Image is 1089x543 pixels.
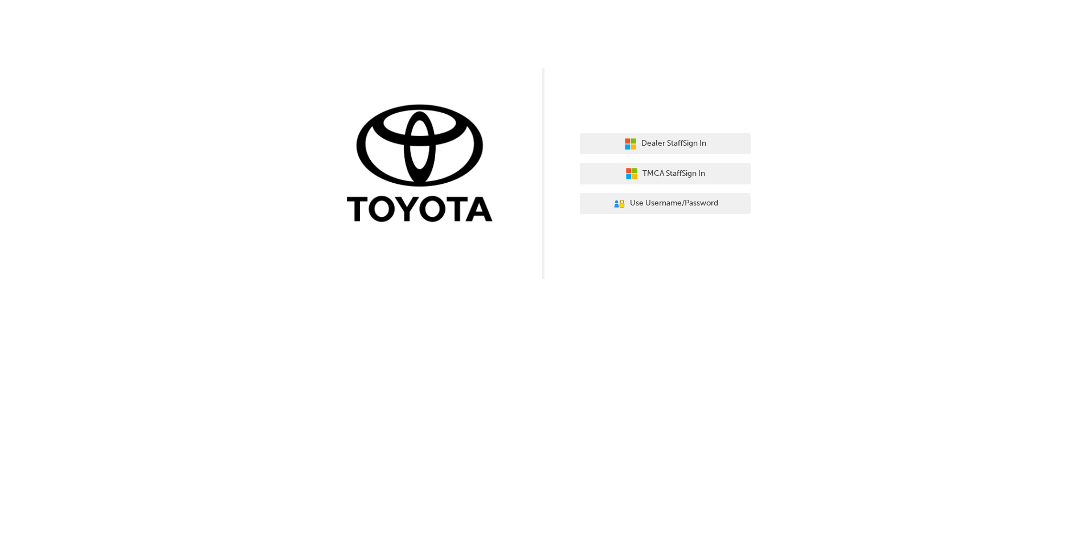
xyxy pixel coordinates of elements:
[630,197,718,210] span: Use Username/Password
[642,167,705,180] span: TMCA Staff Sign In
[580,163,751,184] button: TMCA StaffSign In
[580,133,751,155] button: Dealer StaffSign In
[641,137,706,150] span: Dealer Staff Sign In
[338,102,509,228] img: Trak
[580,193,751,215] button: Use Username/Password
